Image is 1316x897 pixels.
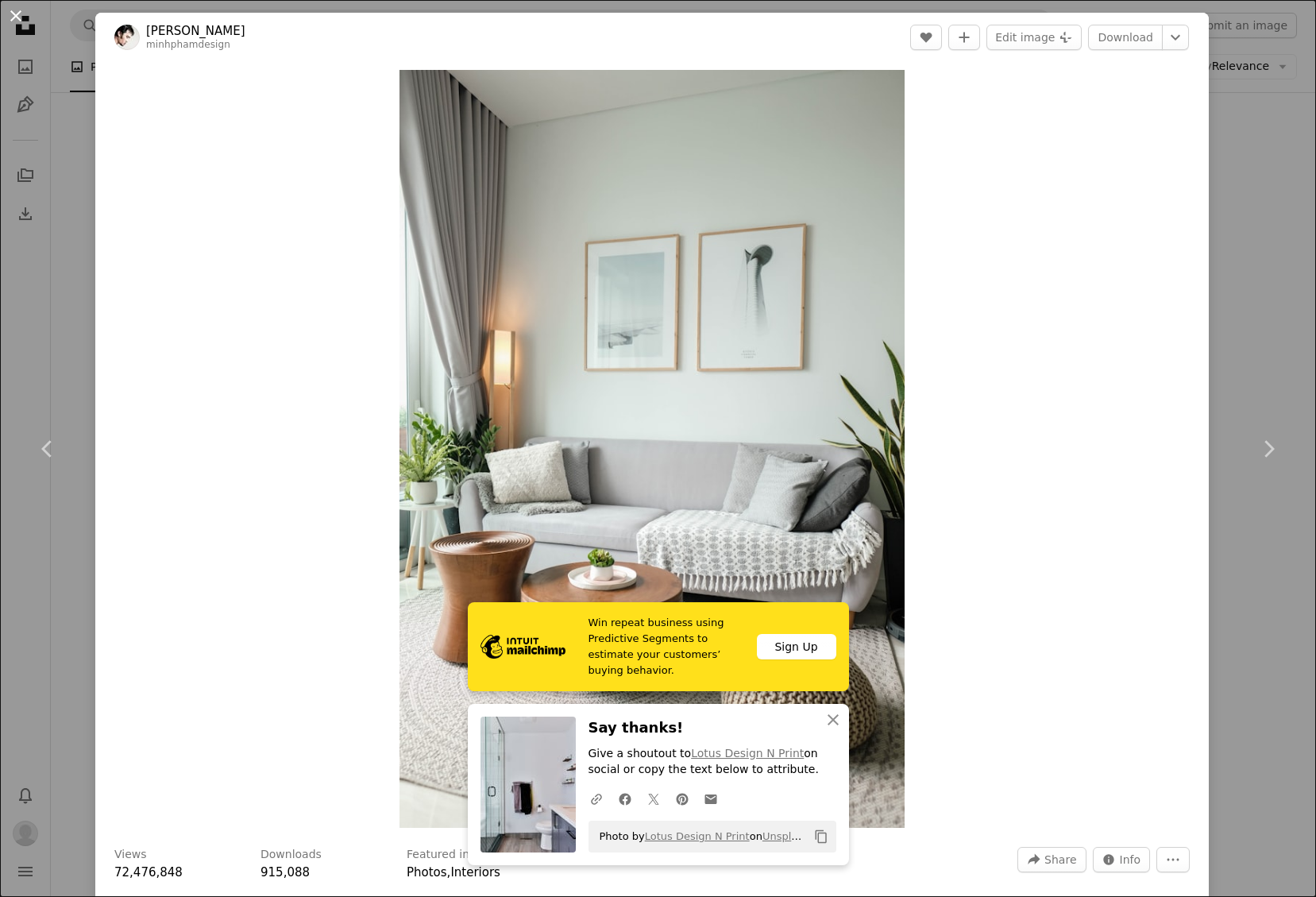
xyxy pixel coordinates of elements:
h3: Views [114,847,147,863]
a: Photos [407,865,447,880]
a: minhphamdesign [146,39,230,50]
h3: Downloads [260,847,322,863]
button: Like [910,25,942,50]
span: , [447,865,451,880]
button: Share this image [1017,847,1086,872]
span: 72,476,848 [114,865,183,880]
button: More Actions [1156,847,1190,872]
a: Win repeat business using Predictive Segments to estimate your customers’ buying behavior.Sign Up [468,602,849,691]
a: Share on Pinterest [668,783,697,814]
a: Share over email [697,783,725,814]
span: Win repeat business using Predictive Segments to estimate your customers’ buying behavior. [589,615,744,679]
button: Choose download size [1162,25,1189,50]
span: Photo by on [592,824,808,849]
a: Download [1088,25,1163,50]
button: Zoom in on this image [399,70,905,828]
img: file-1690386555781-336d1949dad1image [480,635,565,659]
button: Copy to clipboard [808,823,835,850]
a: Next [1221,373,1316,525]
h3: Featured in [407,847,469,863]
h3: Say thanks! [589,717,836,740]
a: Unsplash [762,830,809,842]
span: Share [1044,848,1076,872]
button: Add to Collection [948,25,980,50]
button: Stats about this image [1093,847,1151,872]
a: Lotus Design N Print [691,747,804,760]
button: Edit image [986,25,1082,50]
div: Sign Up [757,634,836,659]
p: Give a shoutout to on social or copy the text below to attribute. [589,746,836,778]
span: Info [1120,848,1141,872]
span: 915,088 [260,865,310,880]
a: [PERSON_NAME] [146,23,245,39]
img: a living room filled with furniture and a large window [399,70,905,828]
a: Share on Facebook [611,783,639,814]
a: Lotus Design N Print [645,830,750,842]
a: Interiors [450,865,500,880]
img: Go to Minh Pham's profile [114,25,140,50]
a: Share on Twitter [639,783,668,814]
